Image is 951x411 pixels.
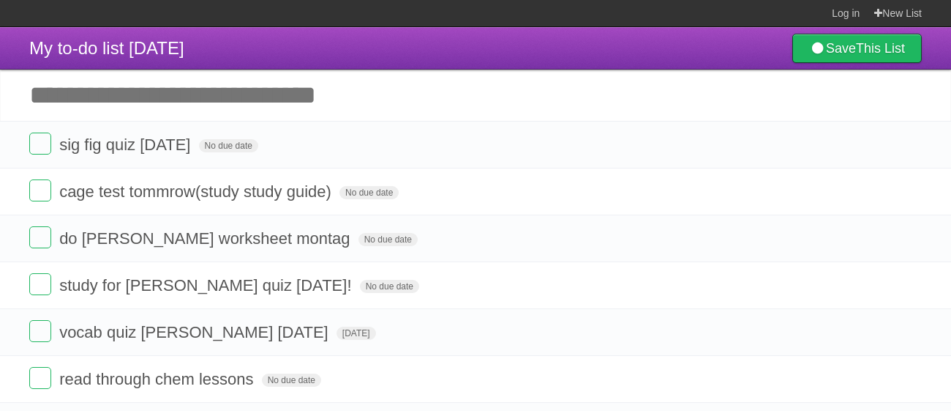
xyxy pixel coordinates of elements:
span: do [PERSON_NAME] worksheet montag [59,229,353,248]
label: Done [29,320,51,342]
span: study for [PERSON_NAME] quiz [DATE]! [59,276,355,295]
span: [DATE] [337,327,376,340]
label: Done [29,273,51,295]
label: Done [29,226,51,248]
span: No due date [358,233,418,246]
span: No due date [339,186,399,199]
label: Done [29,133,51,155]
span: cage test tommrow(study study guide) [59,182,335,201]
span: vocab quiz [PERSON_NAME] [DATE] [59,323,332,341]
span: sig fig quiz [DATE] [59,136,194,154]
span: My to-do list [DATE] [29,38,184,58]
span: read through chem lessons [59,370,257,388]
label: Done [29,179,51,201]
span: No due date [199,139,258,152]
span: No due date [262,374,321,387]
a: SaveThis List [792,34,922,63]
span: No due date [360,280,419,293]
b: This List [856,41,905,56]
label: Done [29,367,51,389]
